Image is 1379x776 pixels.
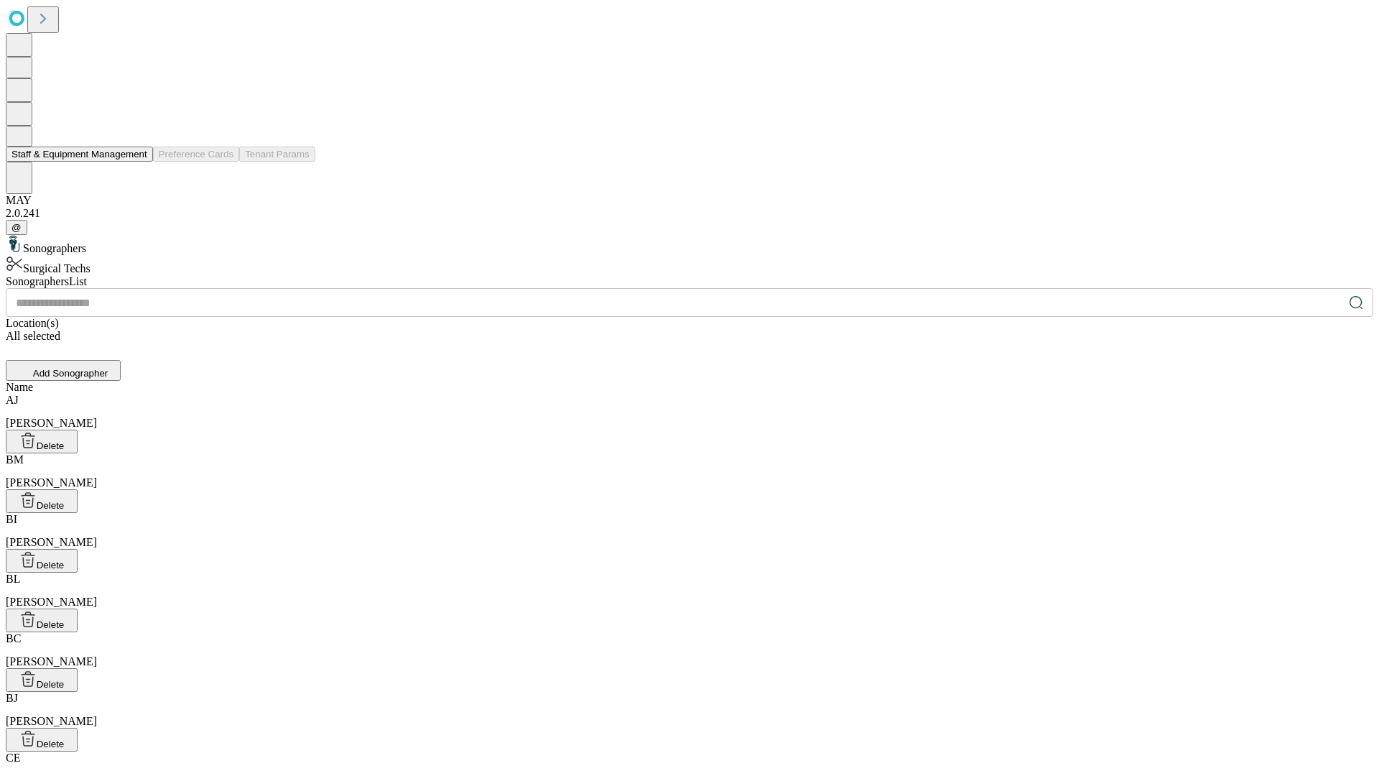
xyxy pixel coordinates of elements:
[6,235,1373,255] div: Sonographers
[6,573,1373,609] div: [PERSON_NAME]
[6,360,121,381] button: Add Sonographer
[6,513,17,525] span: BI
[6,632,21,645] span: BC
[6,453,24,466] span: BM
[37,679,65,690] span: Delete
[6,573,20,585] span: BL
[6,692,1373,728] div: [PERSON_NAME]
[6,752,20,764] span: CE
[6,453,1373,489] div: [PERSON_NAME]
[6,207,1373,220] div: 2.0.241
[239,147,315,162] button: Tenant Params
[6,728,78,752] button: Delete
[6,549,78,573] button: Delete
[6,513,1373,549] div: [PERSON_NAME]
[6,255,1373,275] div: Surgical Techs
[37,739,65,749] span: Delete
[6,317,59,329] span: Location(s)
[6,430,78,453] button: Delete
[6,394,1373,430] div: [PERSON_NAME]
[6,275,1373,288] div: Sonographers List
[6,194,1373,207] div: MAY
[6,330,1373,343] div: All selected
[6,394,19,406] span: AJ
[6,489,78,513] button: Delete
[153,147,239,162] button: Preference Cards
[37,440,65,451] span: Delete
[6,147,153,162] button: Staff & Equipment Management
[6,609,78,632] button: Delete
[37,619,65,630] span: Delete
[33,368,108,379] span: Add Sonographer
[6,381,1373,394] div: Name
[37,560,65,571] span: Delete
[6,220,27,235] button: @
[6,632,1373,668] div: [PERSON_NAME]
[11,222,22,233] span: @
[37,500,65,511] span: Delete
[6,692,18,704] span: BJ
[6,668,78,692] button: Delete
